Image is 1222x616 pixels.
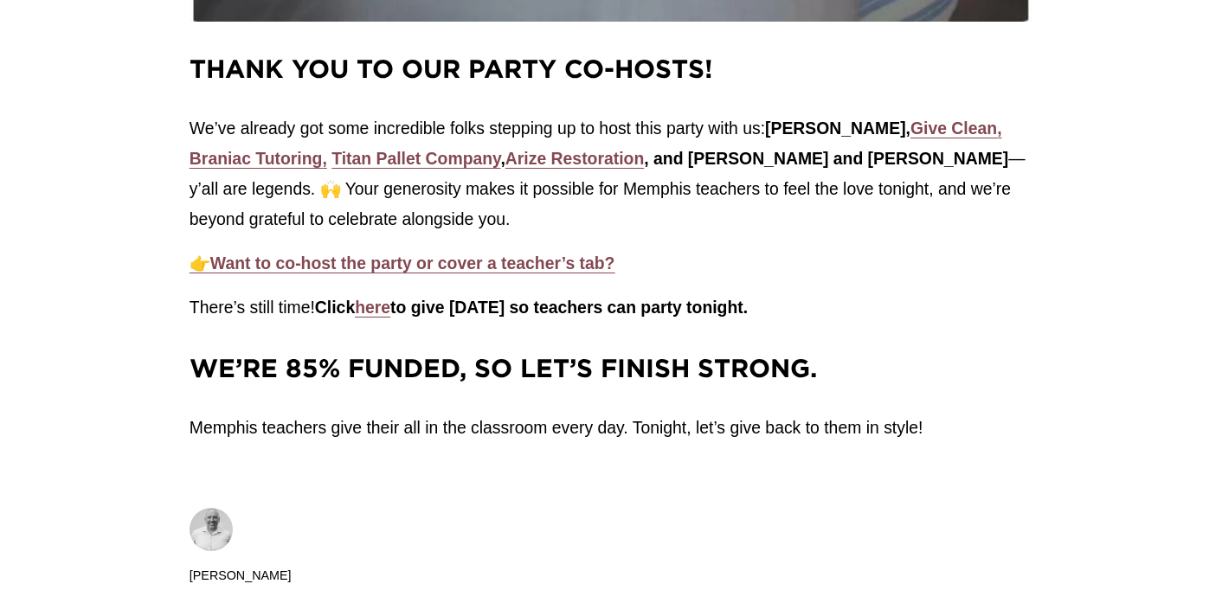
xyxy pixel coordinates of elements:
strong: , [500,149,505,168]
strong: Thank You to Our Party Co-hosts! [190,54,713,82]
strong: Give Clean [910,119,997,138]
a: Arize Restoration [505,149,644,168]
a: Give Clean, [910,119,1002,138]
a: [PERSON_NAME] [190,494,292,587]
a: here [355,298,390,317]
p: We’ve already got some incredible folks stepping up to host this party with us: —y’all are legend... [190,113,1032,234]
strong: , and [PERSON_NAME] and [PERSON_NAME] [644,149,1008,168]
a: 👉Want to co-host the party or cover a teacher’s tab? [190,253,615,273]
p: There’s still time! [190,292,1032,323]
strong: to give [DATE] so teachers can party tonight. [390,298,748,317]
strong: , [322,149,326,168]
strong: Want to co-host the party or cover a teacher’s tab? [210,253,615,273]
strong: Braniac Tutoring [190,149,323,168]
span: [PERSON_NAME] [190,565,292,587]
strong: [PERSON_NAME], [765,119,910,138]
strong: 👉 [190,253,210,273]
a: Braniac Tutoring, [190,149,327,168]
a: Titan Pallet Company [331,149,500,168]
strong: We’re 85% funded, so let’s finish strong. [190,353,817,382]
p: Memphis teachers give their all in the classroom every day. Tonight, let’s give back to them in s... [190,413,1032,443]
strong: Click [315,298,355,317]
strong: , [997,119,1001,138]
